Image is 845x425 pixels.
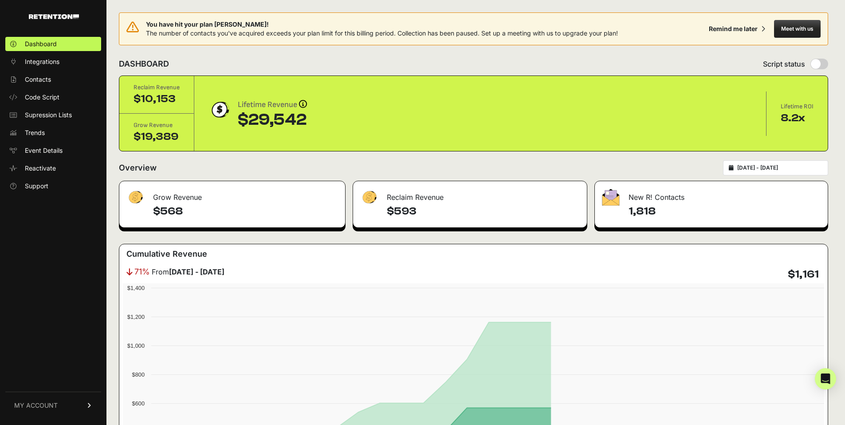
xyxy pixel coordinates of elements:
span: Event Details [25,146,63,155]
text: $600 [132,400,145,407]
h4: $593 [387,204,580,218]
text: $1,400 [127,285,145,291]
h2: Overview [119,162,157,174]
div: Lifetime Revenue [238,99,307,111]
span: Supression Lists [25,111,72,119]
span: The number of contacts you've acquired exceeds your plan limit for this billing period. Collectio... [146,29,618,37]
text: $800 [132,371,145,378]
span: MY ACCOUNT [14,401,58,410]
span: Dashboard [25,40,57,48]
div: New R! Contacts [595,181,828,208]
span: Support [25,182,48,191]
div: 8.2x [781,111,814,125]
a: Integrations [5,55,101,69]
button: Remind me later [705,21,769,37]
a: Reactivate [5,161,101,175]
span: Code Script [25,93,59,102]
div: Open Intercom Messenger [815,368,836,389]
strong: [DATE] - [DATE] [169,267,224,276]
div: $10,153 [134,92,180,106]
a: MY ACCOUNT [5,392,101,419]
span: You have hit your plan [PERSON_NAME]! [146,20,618,29]
div: Reclaim Revenue [134,83,180,92]
div: Grow Revenue [134,121,180,130]
div: Lifetime ROI [781,102,814,111]
h2: DASHBOARD [119,58,169,70]
text: $1,200 [127,314,145,320]
span: 71% [134,266,150,278]
button: Meet with us [774,20,821,38]
span: From [152,266,224,277]
a: Trends [5,126,101,140]
div: Reclaim Revenue [353,181,587,208]
img: dollar-coin-05c43ed7efb7bc0c12610022525b4bbbb207c7efeef5aecc26f025e68dcafac9.png [208,99,231,121]
h4: $568 [153,204,338,218]
a: Dashboard [5,37,101,51]
span: Integrations [25,57,59,66]
span: Contacts [25,75,51,84]
h3: Cumulative Revenue [126,248,207,260]
h4: 1,818 [629,204,821,218]
a: Contacts [5,72,101,87]
a: Supression Lists [5,108,101,122]
a: Code Script [5,90,101,104]
div: Remind me later [709,24,758,33]
div: $29,542 [238,111,307,129]
img: fa-dollar-13500eef13a19c4ab2b9ed9ad552e47b0d9fc28b02b83b90ba0e00f96d6372e9.png [360,189,378,206]
img: Retention.com [29,14,79,19]
img: fa-envelope-19ae18322b30453b285274b1b8af3d052b27d846a4fbe8435d1a52b978f639a2.png [602,189,620,206]
h4: $1,161 [788,267,819,282]
span: Script status [763,59,805,69]
span: Reactivate [25,164,56,173]
a: Support [5,179,101,193]
span: Trends [25,128,45,137]
div: $19,389 [134,130,180,144]
div: Grow Revenue [119,181,345,208]
img: fa-dollar-13500eef13a19c4ab2b9ed9ad552e47b0d9fc28b02b83b90ba0e00f96d6372e9.png [126,189,144,206]
a: Event Details [5,143,101,158]
text: $1,000 [127,342,145,349]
